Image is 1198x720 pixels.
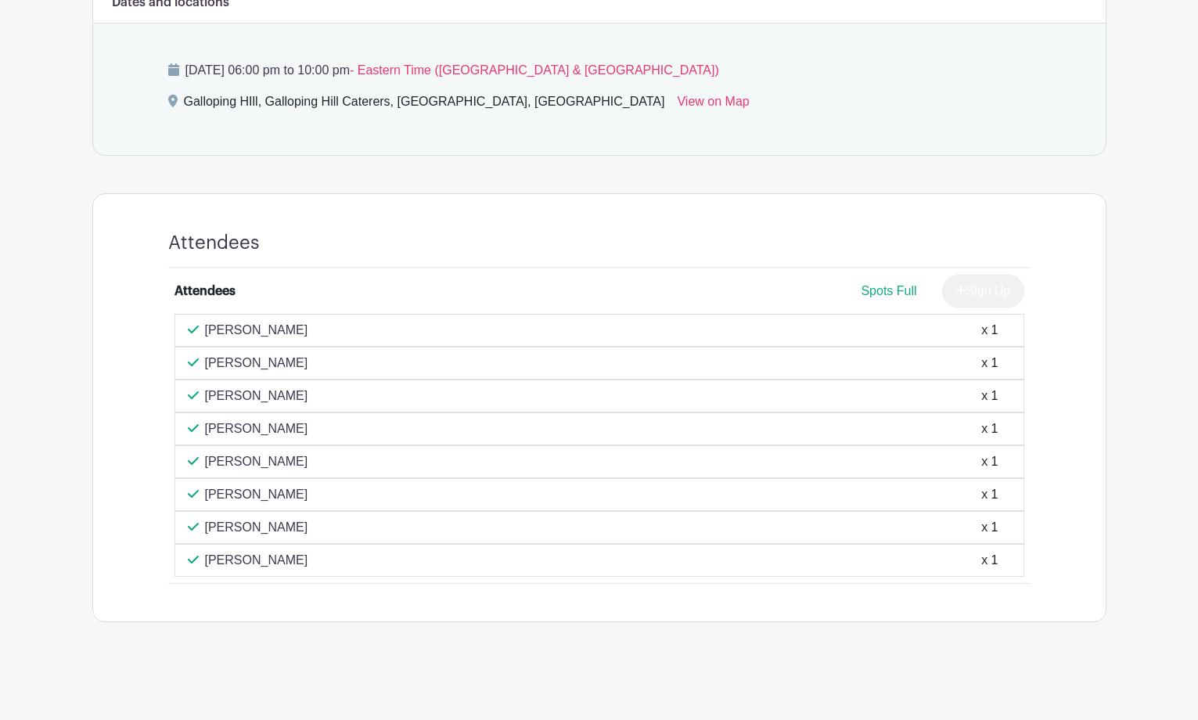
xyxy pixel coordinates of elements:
p: [PERSON_NAME] [205,452,308,471]
p: [PERSON_NAME] [205,419,308,438]
div: Attendees [174,282,236,301]
p: [PERSON_NAME] [205,354,308,373]
div: x 1 [981,452,998,471]
p: [PERSON_NAME] [205,387,308,405]
span: - Eastern Time ([GEOGRAPHIC_DATA] & [GEOGRAPHIC_DATA]) [350,63,719,77]
div: x 1 [981,387,998,405]
p: [PERSON_NAME] [205,518,308,537]
div: x 1 [981,485,998,504]
p: [PERSON_NAME] [205,321,308,340]
div: Galloping HIll, Galloping Hill Caterers, [GEOGRAPHIC_DATA], [GEOGRAPHIC_DATA] [184,92,665,117]
h4: Attendees [168,232,260,254]
p: [PERSON_NAME] [205,485,308,504]
p: [PERSON_NAME] [205,551,308,570]
span: Spots Full [861,284,916,297]
div: x 1 [981,518,998,537]
div: x 1 [981,551,998,570]
div: x 1 [981,419,998,438]
a: View on Map [677,92,749,117]
p: [DATE] 06:00 pm to 10:00 pm [168,61,1031,80]
div: x 1 [981,321,998,340]
div: x 1 [981,354,998,373]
